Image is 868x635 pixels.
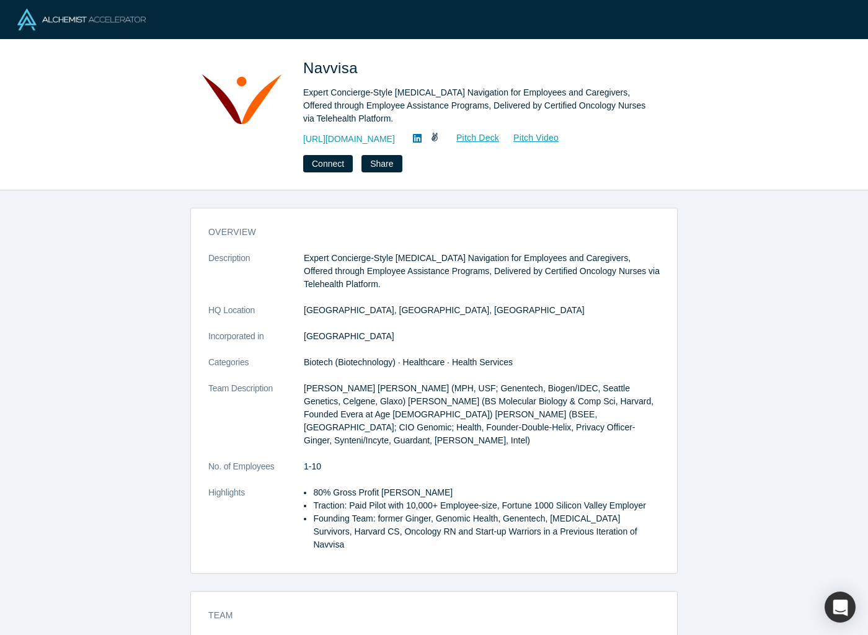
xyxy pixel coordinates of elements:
dt: Categories [208,356,304,382]
a: Pitch Video [500,131,559,145]
li: Founding Team: former Ginger, Genomic Health, Genentech, [MEDICAL_DATA] Survivors, Harvard CS, On... [313,512,660,551]
dt: HQ Location [208,304,304,330]
p: Expert Concierge-Style [MEDICAL_DATA] Navigation for Employees and Caregivers, Offered through Em... [304,252,660,291]
img: Alchemist Logo [17,9,146,30]
li: 80% Gross Profit [PERSON_NAME] [313,486,660,499]
button: Share [361,155,402,172]
span: Navvisa [303,60,362,76]
dt: Description [208,252,304,304]
img: Navvisa 's Logo [199,57,286,144]
dt: Incorporated in [208,330,304,356]
dt: Team Description [208,382,304,460]
dt: Highlights [208,486,304,564]
a: [URL][DOMAIN_NAME] [303,133,395,146]
div: Expert Concierge-Style [MEDICAL_DATA] Navigation for Employees and Caregivers, Offered through Em... [303,86,650,125]
dd: [GEOGRAPHIC_DATA], [GEOGRAPHIC_DATA], [GEOGRAPHIC_DATA] [304,304,660,317]
button: Connect [303,155,353,172]
dt: No. of Employees [208,460,304,486]
li: Traction: Paid Pilot with 10,000+ Employee-size, Fortune 1000 Silicon Valley Employer [313,499,660,512]
p: [PERSON_NAME] [PERSON_NAME] (MPH, USF; Genentech, Biogen/IDEC, Seattle Genetics, Celgene, Glaxo) ... [304,382,660,447]
h3: Team [208,609,642,622]
dd: 1-10 [304,460,660,473]
dd: [GEOGRAPHIC_DATA] [304,330,660,343]
a: Pitch Deck [443,131,500,145]
span: Biotech (Biotechnology) · Healthcare · Health Services [304,357,513,367]
h3: overview [208,226,642,239]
